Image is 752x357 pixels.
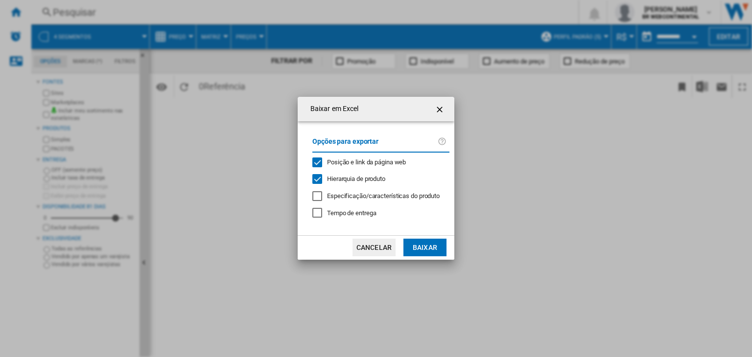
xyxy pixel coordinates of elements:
[312,157,442,167] md-checkbox: Posição e link da página web
[435,104,446,115] ng-md-icon: getI18NText('BUTTONS.CLOSE_DIALOG')
[327,158,406,166] span: Posição e link da página web
[327,192,440,200] span: Especificação/características do produto
[327,209,376,217] span: Tempo de entrega
[431,99,450,119] button: getI18NText('BUTTONS.CLOSE_DIALOG')
[312,136,438,154] label: Opções para exportar
[312,175,442,184] md-checkbox: Hierarquia de produto
[403,239,446,256] button: Baixar
[312,208,449,218] md-checkbox: Tempo de entrega
[327,175,385,182] span: Hierarquia de produto
[352,239,396,256] button: Cancelar
[327,192,440,201] div: Aplicável apenas para Visão Categoria
[305,104,359,114] h4: Baixar em Excel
